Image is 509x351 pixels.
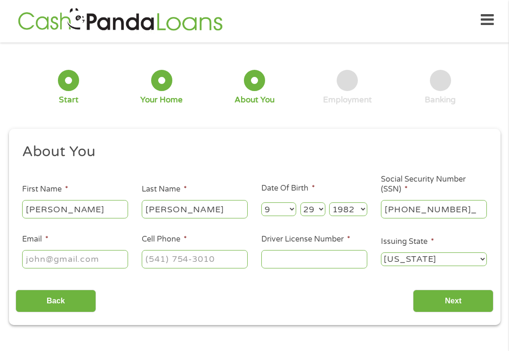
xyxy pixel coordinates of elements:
div: About You [234,95,275,105]
label: First Name [22,184,68,194]
input: john@gmail.com [22,250,128,268]
input: (541) 754-3010 [142,250,248,268]
img: GetLoanNow Logo [15,7,225,33]
label: Last Name [142,184,187,194]
label: Email [22,234,48,244]
label: Date Of Birth [261,184,315,193]
input: Back [16,290,96,313]
input: 078-05-1120 [381,200,487,218]
label: Driver License Number [261,234,350,244]
div: Your Home [140,95,183,105]
input: Next [413,290,493,313]
h2: About You [22,142,480,161]
input: Smith [142,200,248,218]
input: John [22,200,128,218]
div: Banking [425,95,456,105]
div: Employment [323,95,372,105]
label: Social Security Number (SSN) [381,175,487,194]
label: Cell Phone [142,234,187,244]
div: Start [59,95,79,105]
label: Issuing State [381,237,434,247]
